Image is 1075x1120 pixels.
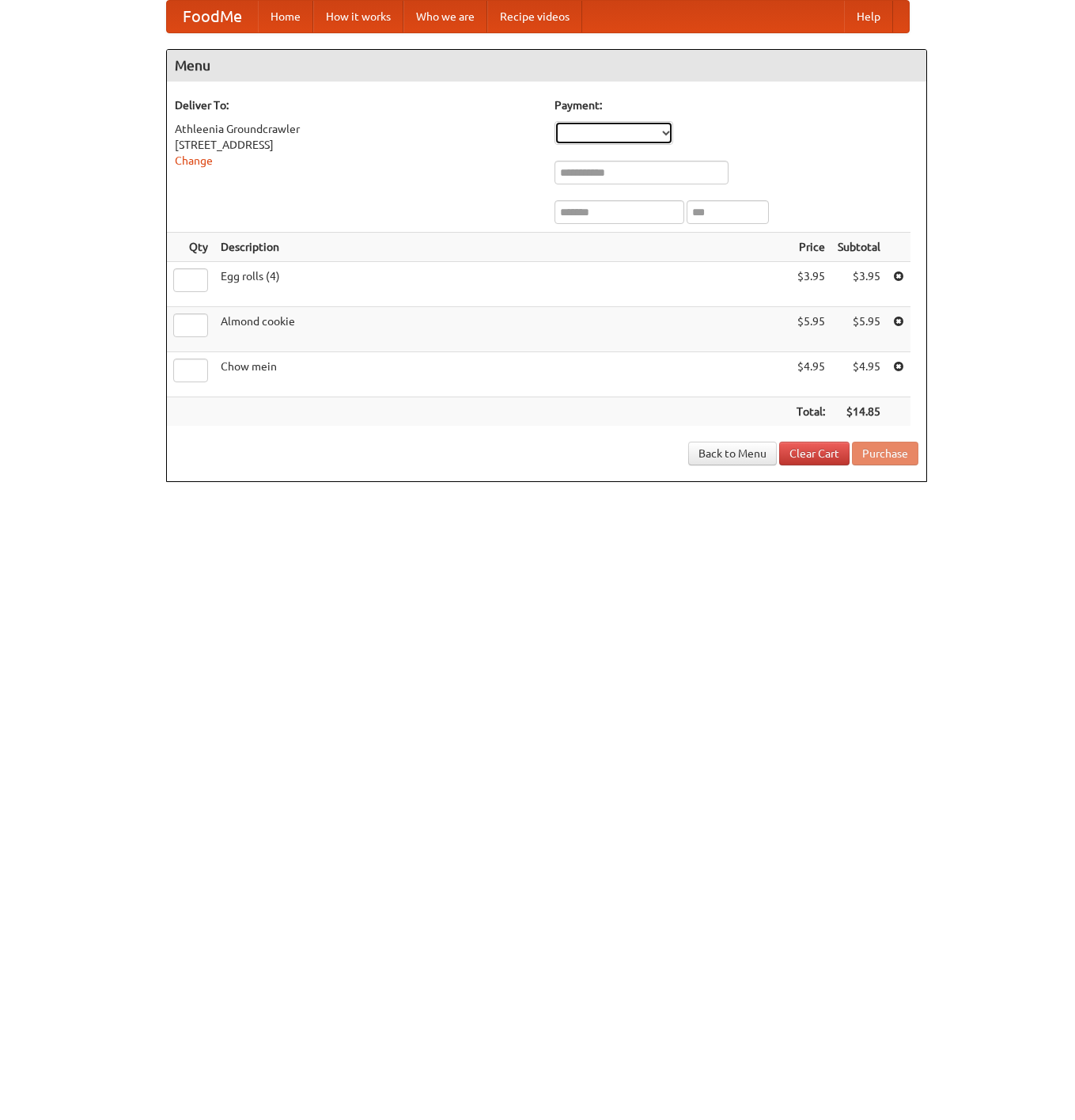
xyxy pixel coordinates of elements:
a: Back to Menu [688,442,777,465]
th: Price [790,233,831,262]
a: How it works [313,1,403,32]
td: $5.95 [790,307,831,352]
a: Help [844,1,893,32]
a: Who we are [403,1,487,32]
td: $3.95 [790,262,831,307]
td: $4.95 [790,352,831,397]
th: Qty [167,233,214,262]
a: FoodMe [167,1,258,32]
button: Purchase [852,442,918,465]
a: Recipe videos [487,1,582,32]
div: [STREET_ADDRESS] [175,137,539,153]
td: $3.95 [831,262,887,307]
a: Home [258,1,313,32]
a: Change [175,154,213,167]
a: Clear Cart [779,442,850,465]
div: Athleenia Groundcrawler [175,121,539,137]
td: $4.95 [831,352,887,397]
td: Egg rolls (4) [214,262,790,307]
h5: Payment: [555,97,918,113]
th: $14.85 [831,397,887,427]
th: Total: [790,397,831,427]
td: $5.95 [831,307,887,352]
td: Chow mein [214,352,790,397]
h5: Deliver To: [175,97,539,113]
th: Subtotal [831,233,887,262]
th: Description [214,233,790,262]
h4: Menu [167,50,926,82]
td: Almond cookie [214,307,790,352]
